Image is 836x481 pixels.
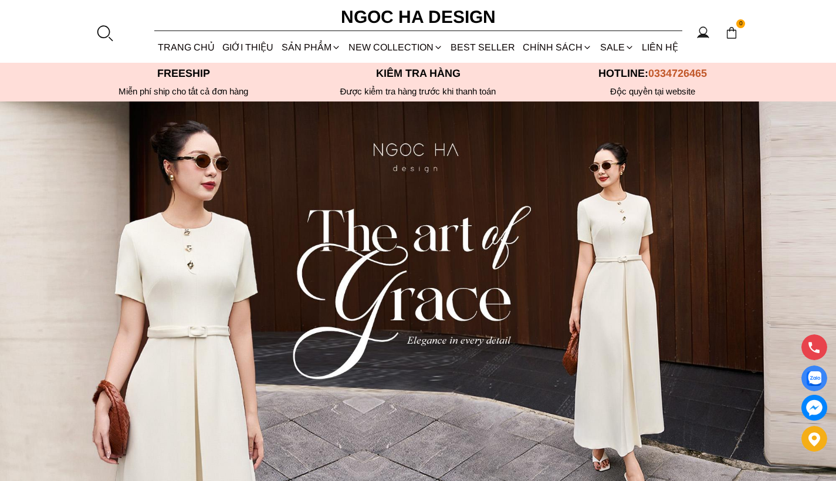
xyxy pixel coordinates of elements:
[596,32,638,63] a: SALE
[376,67,461,79] font: Kiểm tra hàng
[344,32,446,63] a: NEW COLLECTION
[447,32,519,63] a: BEST SELLER
[330,3,506,31] a: Ngoc Ha Design
[725,26,738,39] img: img-CART-ICON-ksit0nf1
[638,32,682,63] a: LIÊN HỆ
[801,395,827,421] a: messenger
[301,86,536,97] p: Được kiểm tra hàng trước khi thanh toán
[536,86,770,97] h6: Độc quyền tại website
[536,67,770,80] p: Hotline:
[519,32,596,63] div: Chính sách
[66,86,301,97] div: Miễn phí ship cho tất cả đơn hàng
[807,371,821,386] img: Display image
[154,32,219,63] a: TRANG CHỦ
[648,67,707,79] span: 0334726465
[736,19,746,29] span: 0
[66,67,301,80] p: Freeship
[219,32,277,63] a: GIỚI THIỆU
[801,365,827,391] a: Display image
[277,32,344,63] div: SẢN PHẨM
